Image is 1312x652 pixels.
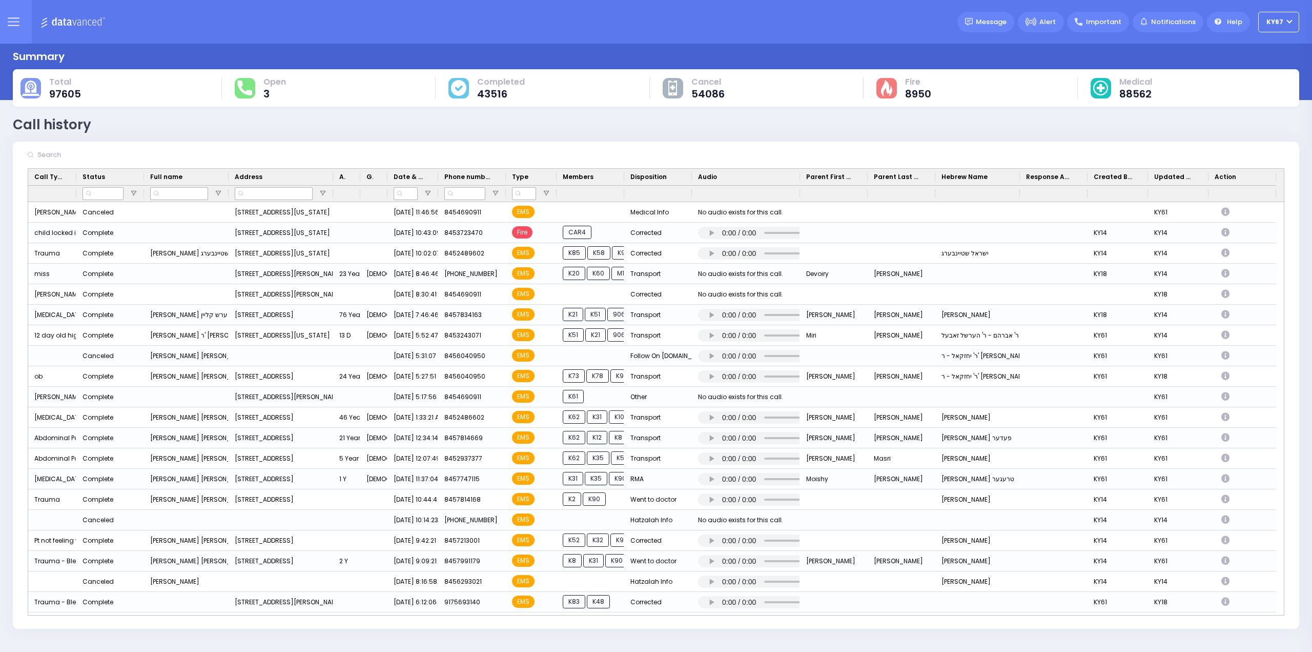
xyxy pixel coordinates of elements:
input: Address Filter Input [235,187,313,200]
div: ר' יחזקאל - ר' [PERSON_NAME] בענעט [935,366,1020,387]
div: [STREET_ADDRESS] [229,366,333,387]
button: KY67 [1258,12,1299,32]
span: 906 [607,308,631,321]
div: KY61 [1088,407,1148,428]
div: Pt not feeling well [28,530,76,551]
div: [DATE] 12:07:49 AM [387,448,438,469]
span: K20 [563,267,585,280]
img: total-response.svg [237,81,252,95]
span: EMS [512,206,535,218]
div: 13 D [333,325,360,346]
div: [PERSON_NAME] [935,551,1020,571]
div: Medical Info [624,202,692,223]
div: Masri [868,448,935,469]
div: [PERSON_NAME] [868,264,935,284]
div: [DEMOGRAPHIC_DATA] [360,264,387,284]
span: 906 [607,328,631,342]
div: [STREET_ADDRESS][US_STATE] [229,223,333,243]
span: [PHONE_NUMBER] [444,269,498,278]
div: KY61 [1148,469,1208,489]
div: Complete [83,390,113,404]
div: [PERSON_NAME] [PERSON_NAME] ר' יחזקאל - ר' [PERSON_NAME] בענעט [144,366,229,387]
input: Date & Time Filter Input [394,187,418,200]
div: KY61 [1148,551,1208,571]
span: Audio [698,172,717,182]
span: Disposition [630,172,667,182]
span: EMS [512,370,535,382]
span: 8454690911 [444,392,481,401]
span: M16 [611,267,634,280]
div: ר' יחזקאל - ר' [PERSON_NAME] בענעט [935,346,1020,366]
div: Press SPACE to select this row. [28,264,1276,284]
div: [PERSON_NAME] [800,428,868,448]
div: KY61 [1088,325,1148,346]
div: [STREET_ADDRESS][PERSON_NAME][US_STATE] [229,284,333,305]
div: Press SPACE to select this row. [28,366,1276,387]
div: No audio exists for this call. [698,206,783,219]
div: [STREET_ADDRESS] [229,305,333,325]
div: No audio exists for this call. [698,267,783,281]
div: [PERSON_NAME] [PERSON_NAME]' [PERSON_NAME] [144,469,229,489]
div: [DATE] 10:02:07 AM [387,243,438,264]
div: KY14 [1088,223,1148,243]
div: PESACHYA [PERSON_NAME] פתחי' [PERSON_NAME] [144,613,229,633]
span: EMS [512,349,535,362]
img: fire-cause.svg [881,80,892,96]
div: Corrected [624,284,692,305]
div: [DATE] 7:46:46 AM [387,305,438,325]
div: Transport [624,428,692,448]
div: Transport [624,407,692,428]
div: KY14 [1148,510,1208,530]
div: KY14 [1148,223,1208,243]
div: [DATE] 11:37:04 PM [387,469,438,489]
div: [DATE] 1:33:21 AM [387,407,438,428]
span: 88562 [1119,89,1152,99]
div: 2 Y [333,551,360,571]
div: [DATE] 8:30:41 AM [387,284,438,305]
span: EMS [512,267,535,280]
div: [DATE] 10:43:09 AM [387,223,438,243]
div: [DATE] 9:42:21 PM [387,530,438,551]
span: 8454690911 [444,208,481,216]
input: Type Filter Input [512,187,536,200]
div: miss [28,264,76,284]
div: [PERSON_NAME] [935,489,1020,510]
div: Press SPACE to select this row. [28,387,1276,407]
div: 21 Year [333,428,360,448]
span: Call Type [34,172,62,182]
div: Corrected [624,223,692,243]
div: [PERSON_NAME] [868,428,935,448]
span: Open [263,77,286,87]
div: [PERSON_NAME] [935,305,1020,325]
div: [STREET_ADDRESS][PERSON_NAME][PERSON_NAME][US_STATE] [229,592,333,613]
div: [PERSON_NAME] [PERSON_NAME] [144,551,229,571]
button: Open Filter Menu [319,189,327,197]
span: Fire [512,226,532,239]
div: [PERSON_NAME] [935,530,1020,551]
div: [STREET_ADDRESS] [229,428,333,448]
div: KY14 [1148,264,1208,284]
span: Hebrew Name [941,172,988,182]
div: [PERSON_NAME] [935,448,1020,469]
div: KY61 [1148,387,1208,407]
span: Important [1086,17,1121,27]
div: KY61 [1148,448,1208,469]
div: [DEMOGRAPHIC_DATA] [360,366,387,387]
span: Members [563,172,593,182]
div: KY61 [1148,613,1208,633]
div: 23 Year [333,264,360,284]
div: KY18 [1088,264,1148,284]
div: RMA [624,469,692,489]
div: Abdominal Pain [28,428,76,448]
div: [PERSON_NAME] Response - [MEDICAL_DATA] C [28,284,76,305]
div: [DEMOGRAPHIC_DATA] [360,428,387,448]
input: Phone number Filter Input [444,187,485,200]
div: [DATE] 10:14:23 PM [387,510,438,530]
div: Complete [83,288,113,301]
span: 8453243071 [444,331,481,340]
span: Fire [905,77,931,87]
div: [PERSON_NAME] [868,407,935,428]
div: [DEMOGRAPHIC_DATA] [360,305,387,325]
div: child locked in in a room [28,223,76,243]
div: [STREET_ADDRESS] [229,448,333,469]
